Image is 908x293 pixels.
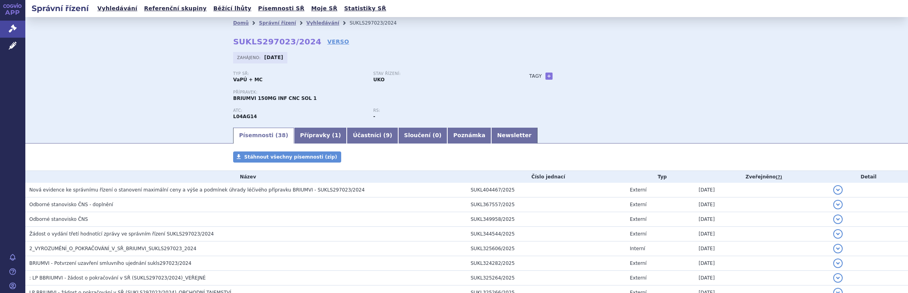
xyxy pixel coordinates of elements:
p: Přípravek: [233,90,513,95]
strong: UKO [373,77,385,82]
td: [DATE] [695,227,829,241]
span: BRIUMVI 150MG INF CNC SOL 1 [233,96,317,101]
td: SUKL367557/2025 [467,197,626,212]
span: 0 [435,132,439,138]
a: Newsletter [491,128,538,144]
strong: SUKLS297023/2024 [233,37,321,46]
span: Interní [630,246,645,251]
strong: - [373,114,375,119]
td: [DATE] [695,256,829,271]
a: Stáhnout všechny písemnosti (zip) [233,151,341,163]
a: Domů [233,20,249,26]
span: Externí [630,231,646,237]
td: SUKL349958/2025 [467,212,626,227]
li: SUKLS297023/2024 [350,17,407,29]
button: detail [833,259,843,268]
td: [DATE] [695,241,829,256]
span: Externí [630,216,646,222]
a: Písemnosti SŘ [256,3,307,14]
th: Číslo jednací [467,171,626,183]
a: Vyhledávání [95,3,140,14]
th: Zveřejněno [695,171,829,183]
strong: [DATE] [264,55,283,60]
span: 1 [334,132,338,138]
a: Písemnosti (38) [233,128,294,144]
span: Žádost o vydání třetí hodnotící zprávy ve správním řízení SUKLS297023/2024 [29,231,214,237]
p: Stav řízení: [373,71,505,76]
a: Sloučení (0) [398,128,447,144]
button: detail [833,273,843,283]
a: Běžící lhůty [211,3,254,14]
th: Typ [626,171,695,183]
td: [DATE] [695,197,829,212]
a: Moje SŘ [309,3,340,14]
a: Poznámka [447,128,491,144]
span: Nová evidence ke správnímu řízení o stanovení maximální ceny a výše a podmínek úhrady léčivého př... [29,187,365,193]
th: Název [25,171,467,183]
th: Detail [829,171,908,183]
td: SUKL325264/2025 [467,271,626,285]
a: Vyhledávání [306,20,339,26]
p: RS: [373,108,505,113]
span: Odborné stanovisko ČNS [29,216,88,222]
span: Odborné stanovisko ČNS - doplnění [29,202,113,207]
span: 38 [278,132,285,138]
span: 9 [386,132,390,138]
h2: Správní řízení [25,3,95,14]
p: Typ SŘ: [233,71,365,76]
p: ATC: [233,108,365,113]
span: Externí [630,260,646,266]
span: Stáhnout všechny písemnosti (zip) [244,154,337,160]
a: Účastníci (9) [347,128,398,144]
span: 2_VYROZUMĚNÍ_O_POKRAČOVÁNÍ_V_SŘ_BRIUMVI_SUKLS297023_2024 [29,246,196,251]
h3: Tagy [529,71,542,81]
span: BRIUMVI - Potvrzení uzavření smluvního ujednání sukls297023/2024 [29,260,192,266]
button: detail [833,185,843,195]
td: [DATE] [695,212,829,227]
strong: VaPÚ + MC [233,77,262,82]
span: Externí [630,187,646,193]
button: detail [833,229,843,239]
td: [DATE] [695,183,829,197]
a: VERSO [327,38,349,46]
abbr: (?) [776,174,782,180]
span: Externí [630,275,646,281]
button: detail [833,244,843,253]
a: Správní řízení [259,20,296,26]
button: detail [833,214,843,224]
a: Přípravky (1) [294,128,347,144]
td: SUKL325606/2025 [467,241,626,256]
a: Statistiky SŘ [342,3,388,14]
strong: UBLITUXIMAB [233,114,257,119]
td: SUKL324282/2025 [467,256,626,271]
td: SUKL344544/2025 [467,227,626,241]
a: Referenční skupiny [142,3,209,14]
span: Externí [630,202,646,207]
span: Zahájeno: [237,54,262,61]
a: + [545,73,553,80]
span: : LP BBRIUMVI - žádost o pokračování v SŘ (SUKLS297023/2024)_VEŘEJNÉ [29,275,205,281]
button: detail [833,200,843,209]
td: SUKL404467/2025 [467,183,626,197]
td: [DATE] [695,271,829,285]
